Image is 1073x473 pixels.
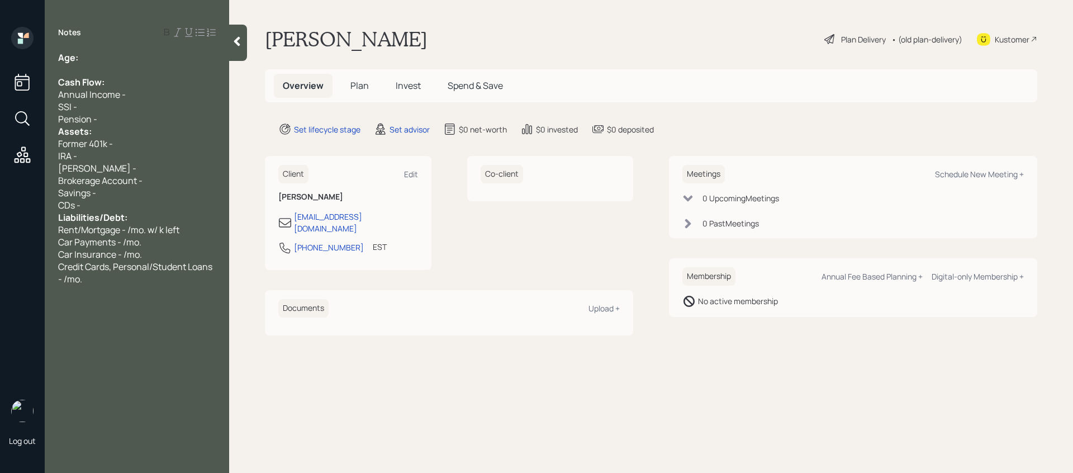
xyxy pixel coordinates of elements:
div: [EMAIL_ADDRESS][DOMAIN_NAME] [294,211,418,234]
span: Pension - [58,113,97,125]
h6: Co-client [481,165,523,183]
div: Log out [9,436,36,446]
div: Plan Delivery [841,34,886,45]
h6: Client [278,165,308,183]
span: Cash Flow: [58,76,105,88]
span: SSI - [58,101,77,113]
div: EST [373,241,387,253]
span: Overview [283,79,324,92]
div: Set advisor [390,124,430,135]
div: Upload + [588,303,620,314]
span: Age: [58,51,78,64]
div: Digital-only Membership + [932,271,1024,282]
div: Edit [404,169,418,179]
h6: [PERSON_NAME] [278,192,418,202]
label: Notes [58,27,81,38]
div: 0 Past Meeting s [702,217,759,229]
span: Plan [350,79,369,92]
img: retirable_logo.png [11,400,34,422]
span: Invest [396,79,421,92]
span: CDs - [58,199,80,211]
h6: Meetings [682,165,725,183]
span: Car Payments - /mo. [58,236,141,248]
div: $0 deposited [607,124,654,135]
span: IRA - [58,150,77,162]
div: [PHONE_NUMBER] [294,242,364,253]
div: $0 net-worth [459,124,507,135]
div: • (old plan-delivery) [891,34,962,45]
h6: Documents [278,299,329,318]
span: Rent/Mortgage - /mo. w/ k left [58,224,179,236]
div: Kustomer [995,34,1029,45]
span: Brokerage Account - [58,174,143,187]
span: Annual Income - [58,88,126,101]
span: Credit Cards, Personal/Student Loans - /mo. [58,261,214,285]
h6: Membership [682,267,735,286]
span: Former 401k - [58,138,113,150]
div: Set lifecycle stage [294,124,360,135]
span: Spend & Save [448,79,503,92]
div: 0 Upcoming Meeting s [702,192,779,204]
span: [PERSON_NAME] - [58,162,136,174]
span: Car Insurance - /mo. [58,248,142,261]
span: Savings - [58,187,96,199]
div: No active membership [698,295,778,307]
div: Schedule New Meeting + [935,169,1024,179]
span: Assets: [58,125,92,138]
div: Annual Fee Based Planning + [822,271,923,282]
h1: [PERSON_NAME] [265,27,428,51]
span: Liabilities/Debt: [58,211,127,224]
div: $0 invested [536,124,578,135]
